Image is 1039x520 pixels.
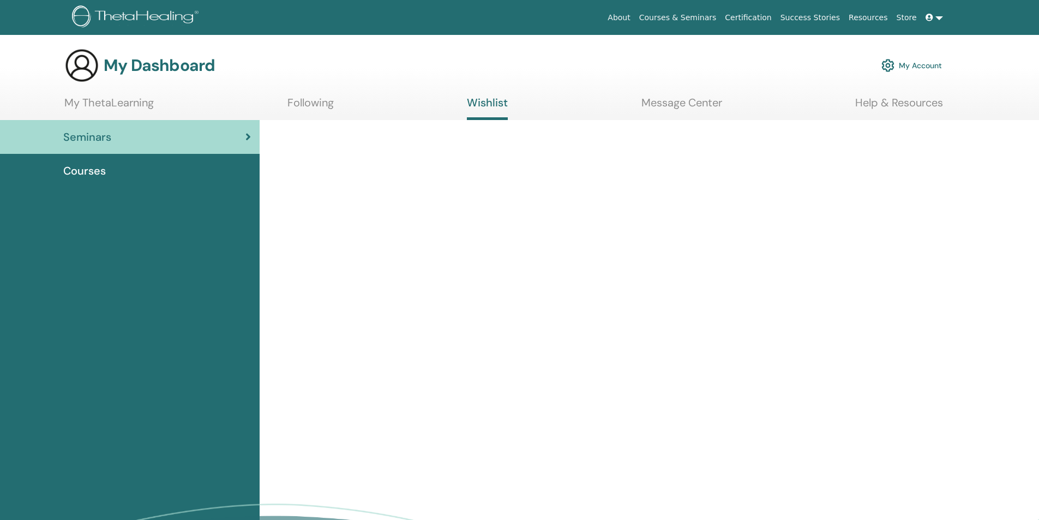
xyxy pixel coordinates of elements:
span: Courses [63,163,106,179]
a: Message Center [641,96,722,117]
a: My ThetaLearning [64,96,154,117]
a: Help & Resources [855,96,943,117]
a: Wishlist [467,96,508,120]
span: Seminars [63,129,111,145]
a: Following [287,96,334,117]
a: Courses & Seminars [635,8,721,28]
img: generic-user-icon.jpg [64,48,99,83]
a: About [603,8,634,28]
a: Success Stories [776,8,844,28]
a: Certification [720,8,776,28]
img: cog.svg [881,56,894,75]
a: Store [892,8,921,28]
a: Resources [844,8,892,28]
a: My Account [881,53,942,77]
h3: My Dashboard [104,56,215,75]
img: logo.png [72,5,202,30]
